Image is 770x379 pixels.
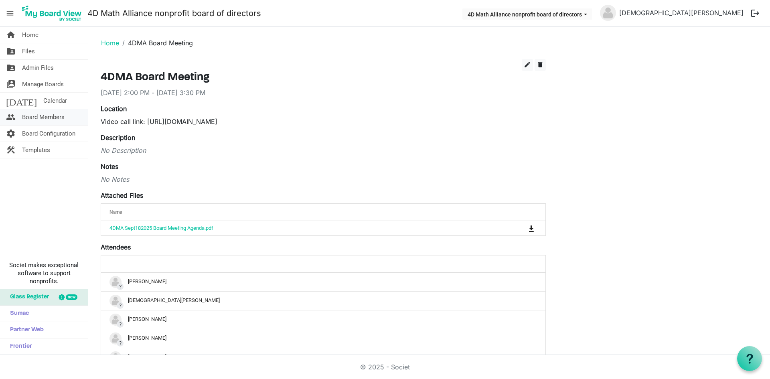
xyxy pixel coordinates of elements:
span: folder_shared [6,60,16,76]
span: Manage Boards [22,76,64,92]
img: no-profile-picture.svg [109,276,122,288]
button: delete [535,59,546,71]
label: Attendees [101,242,131,252]
div: [PERSON_NAME] [109,351,537,363]
div: new [66,294,77,300]
div: No Notes [101,174,546,184]
span: Home [22,27,38,43]
button: 4D Math Alliance nonprofit board of directors dropdownbutton [462,8,592,20]
div: [DEMOGRAPHIC_DATA][PERSON_NAME] [109,295,537,307]
span: ? [117,321,124,328]
td: ?Eltia Montano Galarza is template cell column header [101,310,545,329]
a: My Board View Logo [20,3,87,23]
a: © 2025 - Societ [360,363,410,371]
span: settings [6,126,16,142]
span: [DATE] [6,93,37,109]
h3: 4DMA Board Meeting [101,71,546,85]
td: 4DMA Sept182025 Board Meeting Agenda.pdf is template cell column header Name [101,221,495,235]
span: Frontier [6,338,32,355]
span: Sumac [6,306,29,322]
span: edit [524,61,531,68]
span: ? [117,302,124,309]
button: Download [526,223,537,234]
img: no-profile-picture.svg [109,332,122,345]
label: Attached Files [101,191,143,200]
span: people [6,109,16,125]
img: no-profile-picture.svg [109,314,122,326]
span: construction [6,142,16,158]
a: [DEMOGRAPHIC_DATA][PERSON_NAME] [616,5,747,21]
span: folder_shared [6,43,16,59]
span: Societ makes exceptional software to support nonprofits. [4,261,84,285]
span: home [6,27,16,43]
span: Admin Files [22,60,54,76]
span: Board Configuration [22,126,75,142]
td: ?Christian Pletta is template cell column header [101,291,545,310]
div: [PERSON_NAME] [109,332,537,345]
a: 4DMA Sept182025 Board Meeting Agenda.pdf [109,225,213,231]
td: ?Karen Murray is template cell column header [101,348,545,367]
a: 4D Math Alliance nonprofit board of directors [87,5,261,21]
img: no-profile-picture.svg [109,351,122,363]
td: ?Ivette R. is template cell column header [101,329,545,348]
span: Glass Register [6,289,49,305]
span: Board Members [22,109,65,125]
span: Files [22,43,35,59]
label: Location [101,104,127,113]
div: [DATE] 2:00 PM - [DATE] 3:30 PM [101,88,546,97]
span: Partner Web [6,322,44,338]
a: Home [101,39,119,47]
button: edit [522,59,533,71]
span: Name [109,209,122,215]
span: switch_account [6,76,16,92]
span: ? [117,283,124,290]
div: No Description [101,146,546,155]
td: ?Cecilia Arias is template cell column header [101,273,545,291]
span: Templates [22,142,50,158]
span: Calendar [43,93,67,109]
label: Notes [101,162,118,171]
span: ? [117,340,124,347]
td: is Command column column header [495,221,545,235]
label: Description [101,133,135,142]
div: [PERSON_NAME] [109,314,537,326]
button: logout [747,5,764,22]
span: delete [537,61,544,68]
li: 4DMA Board Meeting [119,38,193,48]
img: no-profile-picture.svg [600,5,616,21]
span: menu [2,6,18,21]
div: [PERSON_NAME] [109,276,537,288]
div: Video call link: [URL][DOMAIN_NAME] [101,117,546,126]
img: no-profile-picture.svg [109,295,122,307]
img: My Board View Logo [20,3,84,23]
